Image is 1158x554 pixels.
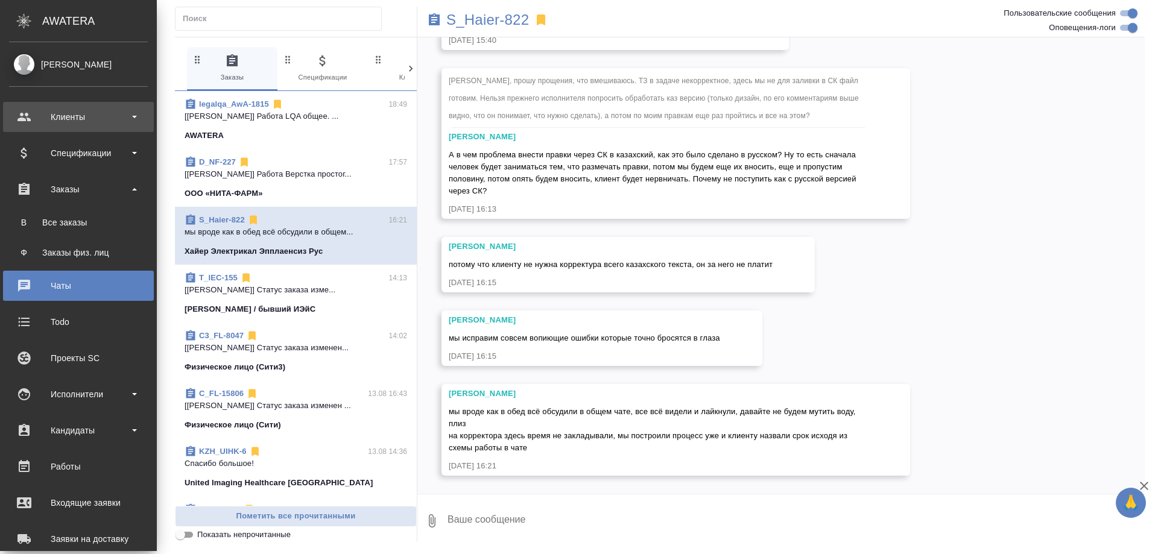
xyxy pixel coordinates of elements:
[368,388,407,400] p: 13.08 16:43
[238,156,250,168] svg: Отписаться
[175,496,417,554] div: SM_WSP-312.08 16:37[[PERSON_NAME]] Статус заказа изменен на...[GEOGRAPHIC_DATA]
[175,380,417,438] div: C_FL-1580613.08 16:43[[PERSON_NAME]] Статус заказа изменен ...Физическое лицо (Сити)
[185,361,285,373] p: Физическое лицо (Сити3)
[449,314,720,326] div: [PERSON_NAME]
[9,144,148,162] div: Спецификации
[185,187,263,200] p: ООО «НИТА-ФАРМ»
[388,214,407,226] p: 16:21
[271,98,283,110] svg: Отписаться
[449,407,858,452] span: мы вроде как в обед всё обсудили в общем чате, все всё видели и лайкнули, давайте не будем мутить...
[373,54,384,65] svg: Зажми и перетащи, чтобы поменять порядок вкладок
[9,241,148,265] a: ФЗаказы физ. лиц
[388,272,407,284] p: 14:13
[368,503,407,515] p: 12.08 16:37
[246,388,258,400] svg: Отписаться
[449,241,773,253] div: [PERSON_NAME]
[185,458,407,470] p: Спасибо большое!
[449,460,868,472] div: [DATE] 16:21
[246,330,258,342] svg: Отписаться
[388,330,407,342] p: 14:02
[185,226,407,238] p: мы вроде как в обед всё обсудили в общем...
[182,509,410,523] span: Пометить все прочитанными
[9,277,148,295] div: Чаты
[15,216,142,228] div: Все заказы
[185,477,373,489] p: United Imaging Healthcare [GEOGRAPHIC_DATA]
[449,277,773,289] div: [DATE] 16:15
[192,54,273,83] span: Заказы
[175,438,417,496] div: KZH_UIHK-613.08 14:36Спасибо большое!United Imaging Healthcare [GEOGRAPHIC_DATA]
[9,421,148,439] div: Кандидаты
[449,333,720,342] span: мы исправим совсем вопиющие ошибки которые точно бросятся в глаза
[199,157,236,166] a: D_NF-227
[199,331,244,340] a: C3_FL-8047
[197,529,291,541] span: Показать непрочитанные
[1049,22,1116,34] span: Оповещения-логи
[449,150,858,195] span: А в чем проблема внести правки через СК в казахский, как это было сделано в русском? Ну то есть с...
[1004,7,1116,19] span: Пользовательские сообщения
[282,54,294,65] svg: Зажми и перетащи, чтобы поменять порядок вкладок
[9,210,148,235] a: ВВсе заказы
[185,110,407,122] p: [[PERSON_NAME]] Работа LQA общее. ...
[449,388,868,400] div: [PERSON_NAME]
[9,108,148,126] div: Клиенты
[175,506,417,527] button: Пометить все прочитанными
[368,445,407,458] p: 13.08 14:36
[42,9,157,33] div: AWATERA
[185,303,315,315] p: [PERSON_NAME] / бывший ИЭйС
[183,10,381,27] input: Поиск
[9,58,148,71] div: [PERSON_NAME]
[3,452,154,482] a: Работы
[175,149,417,207] div: D_NF-22717:57[[PERSON_NAME]] Работа Верстка простог...ООО «НИТА-ФАРМ»
[175,207,417,265] div: S_Haier-82216:21мы вроде как в обед всё обсудили в общем...Хайер Электрикал Эпплаенсиз Рус
[9,458,148,476] div: Работы
[9,180,148,198] div: Заказы
[446,14,529,26] a: S_Haier-822
[199,99,269,109] a: legalqa_AwA-1815
[243,503,255,515] svg: Отписаться
[199,447,247,456] a: KZH_UIHK-6
[185,168,407,180] p: [[PERSON_NAME]] Работа Верстка простог...
[199,215,245,224] a: S_Haier-822
[175,91,417,149] div: legalqa_AwA-181518:49[[PERSON_NAME]] Работа LQA общее. ...AWATERA
[9,530,148,548] div: Заявки на доставку
[3,307,154,337] a: Todo
[9,313,148,331] div: Todo
[282,54,363,83] span: Спецификации
[185,245,323,257] p: Хайер Электрикал Эпплаенсиз Рус
[3,271,154,301] a: Чаты
[175,265,417,323] div: T_IEC-15514:13[[PERSON_NAME]] Статус заказа изме...[PERSON_NAME] / бывший ИЭйС
[15,247,142,259] div: Заказы физ. лиц
[449,131,868,143] div: [PERSON_NAME]
[185,400,407,412] p: [[PERSON_NAME]] Статус заказа изменен ...
[1121,490,1141,515] span: 🙏
[249,445,261,458] svg: Отписаться
[199,505,241,514] a: SM_WSP-3
[9,349,148,367] div: Проекты SC
[185,342,407,354] p: [[PERSON_NAME]] Статус заказа изменен...
[199,273,238,282] a: T_IEC-155
[388,98,407,110] p: 18:49
[240,272,252,284] svg: Отписаться
[373,54,454,83] span: Клиенты
[185,130,224,142] p: AWATERA
[449,203,868,215] div: [DATE] 16:13
[3,343,154,373] a: Проекты SC
[449,34,747,46] div: [DATE] 15:40
[449,350,720,362] div: [DATE] 16:15
[449,260,773,269] span: потому что клиенту не нужна корректура всего казахского текста, он за него не платит
[199,389,244,398] a: C_FL-15806
[192,54,203,65] svg: Зажми и перетащи, чтобы поменять порядок вкладок
[1116,488,1146,518] button: 🙏
[185,284,407,296] p: [[PERSON_NAME]] Статус заказа изме...
[388,156,407,168] p: 17:57
[9,494,148,512] div: Входящие заявки
[449,77,861,120] span: [PERSON_NAME], прошу прощения, что вмешиваюсь. ТЗ в задаче некорректное, здесь мы не для заливки ...
[175,323,417,380] div: C3_FL-804714:02[[PERSON_NAME]] Статус заказа изменен...Физическое лицо (Сити3)
[3,524,154,554] a: Заявки на доставку
[3,488,154,518] a: Входящие заявки
[185,419,281,431] p: Физическое лицо (Сити)
[9,385,148,403] div: Исполнители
